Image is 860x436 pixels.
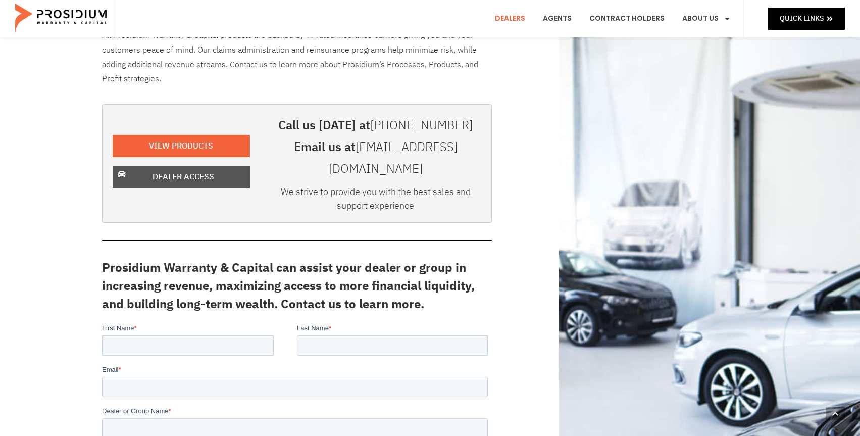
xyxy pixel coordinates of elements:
span: View Products [149,139,213,154]
a: [PHONE_NUMBER] [370,116,473,134]
h3: Email us at [270,136,481,180]
span: Quick Links [780,12,824,25]
a: Dealer Access [113,166,250,188]
a: View Products [113,135,250,158]
h3: Call us [DATE] at [270,115,481,136]
p: All Prosidium Warranty & Capital products are backed by ‘A’ rated insurance carriers giving you a... [102,28,492,86]
span: Last Name [195,1,227,9]
a: Quick Links [768,8,845,29]
a: [EMAIL_ADDRESS][DOMAIN_NAME] [329,138,458,178]
span: Dealer Access [153,170,214,184]
h3: Prosidium Warranty & Capital can assist your dealer or group in increasing revenue, maximizing ac... [102,259,492,313]
div: We strive to provide you with the best sales and support experience [270,185,481,217]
